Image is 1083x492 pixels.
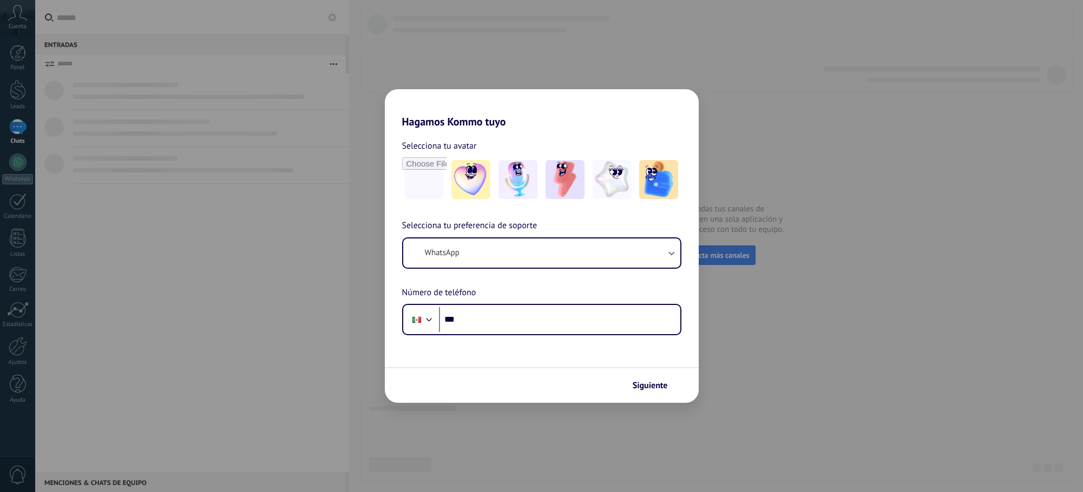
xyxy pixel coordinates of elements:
span: Selecciona tu preferencia de soporte [402,219,537,233]
img: -3.jpeg [546,160,585,199]
span: WhatsApp [425,248,460,258]
span: Número de teléfono [402,286,476,300]
h2: Hagamos Kommo tuyo [385,89,699,128]
img: -1.jpeg [451,160,490,199]
button: Siguiente [628,376,682,395]
img: -5.jpeg [639,160,678,199]
button: WhatsApp [403,238,680,268]
img: -4.jpeg [593,160,632,199]
span: Siguiente [633,382,668,389]
span: Selecciona tu avatar [402,139,477,153]
div: Mexico: + 52 [406,308,427,331]
img: -2.jpeg [498,160,537,199]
